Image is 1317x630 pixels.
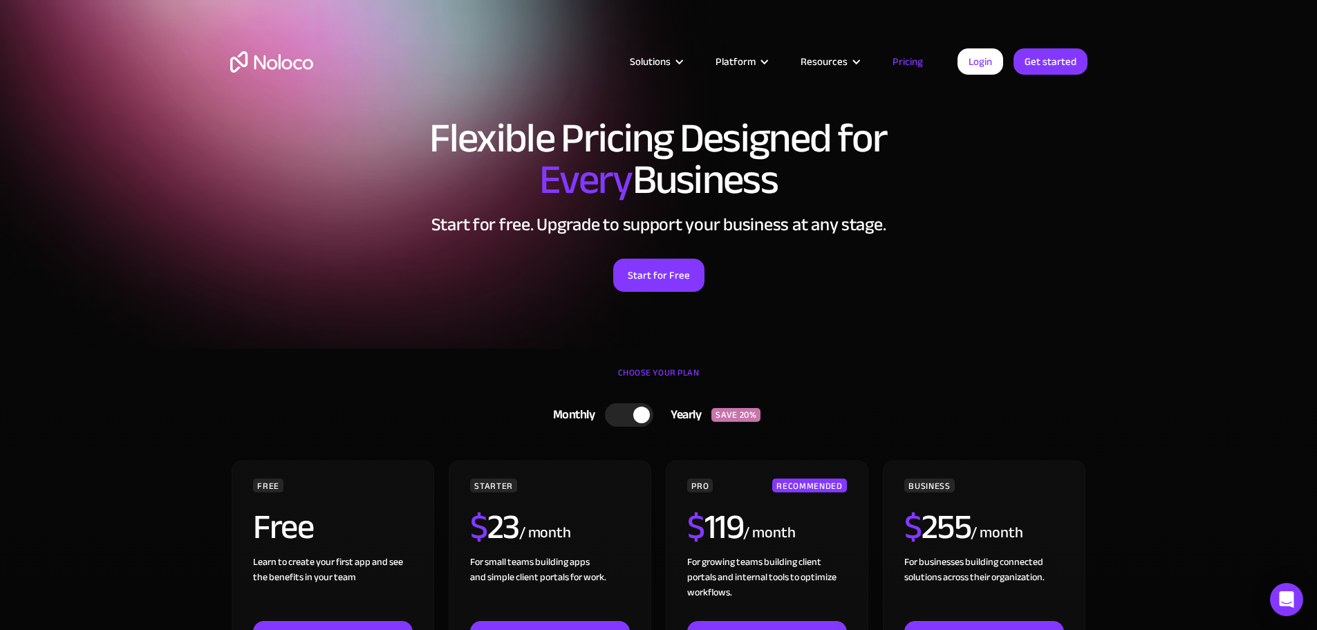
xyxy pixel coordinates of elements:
[904,494,922,559] span: $
[904,555,1063,621] div: For businesses building connected solutions across their organization. ‍
[253,510,313,544] h2: Free
[613,53,698,71] div: Solutions
[470,479,516,492] div: STARTER
[743,522,795,544] div: / month
[470,510,519,544] h2: 23
[230,51,313,73] a: home
[687,555,846,621] div: For growing teams building client portals and internal tools to optimize workflows.
[253,479,283,492] div: FREE
[711,408,760,422] div: SAVE 20%
[253,555,412,621] div: Learn to create your first app and see the benefits in your team ‍
[687,479,713,492] div: PRO
[470,555,629,621] div: For small teams building apps and simple client portals for work. ‍
[904,479,954,492] div: BUSINESS
[687,510,743,544] h2: 119
[519,522,571,544] div: / month
[687,494,704,559] span: $
[1014,48,1087,75] a: Get started
[716,53,756,71] div: Platform
[698,53,783,71] div: Platform
[1270,583,1303,616] div: Open Intercom Messenger
[230,362,1087,397] div: CHOOSE YOUR PLAN
[801,53,848,71] div: Resources
[971,522,1022,544] div: / month
[904,510,971,544] h2: 255
[536,405,606,425] div: Monthly
[470,494,487,559] span: $
[653,405,711,425] div: Yearly
[875,53,940,71] a: Pricing
[772,479,846,492] div: RECOMMENDED
[613,259,704,292] a: Start for Free
[783,53,875,71] div: Resources
[958,48,1003,75] a: Login
[230,214,1087,235] h2: Start for free. Upgrade to support your business at any stage.
[630,53,671,71] div: Solutions
[230,118,1087,201] h1: Flexible Pricing Designed for Business
[539,141,633,219] span: Every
